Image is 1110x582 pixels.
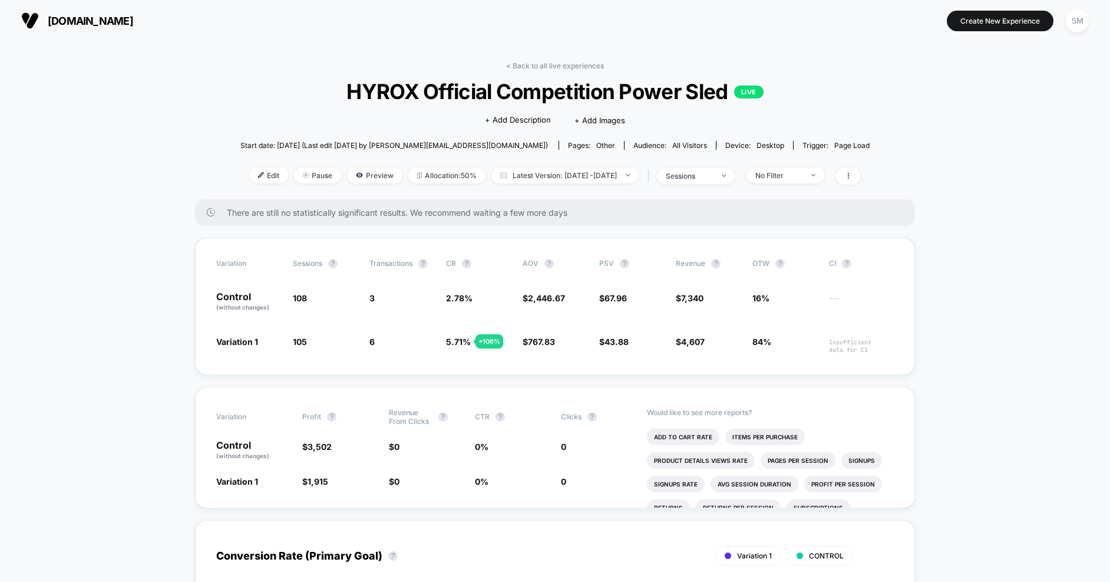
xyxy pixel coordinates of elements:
[711,259,721,268] button: ?
[725,429,805,445] li: Items Per Purchase
[604,293,627,303] span: 67.96
[417,172,422,179] img: rebalance
[620,259,629,268] button: ?
[446,293,473,303] span: 2.78 %
[734,86,764,98] p: LIVE
[227,208,891,218] span: There are still no statistically significant results. We recommend waiting a few more days
[647,408,894,417] p: Would like to see more reports?
[596,141,615,150] span: other
[834,141,870,150] span: Page Load
[787,499,850,516] li: Subscriptions
[809,551,844,560] span: CONTROL
[1062,9,1092,33] button: SM
[716,141,793,150] span: Device:
[647,452,755,469] li: Product Details Views Rate
[394,476,399,486] span: 0
[446,259,456,268] span: CR
[347,167,402,183] span: Preview
[672,141,707,150] span: All Visitors
[475,412,490,421] span: CTR
[676,259,705,268] span: Revenue
[599,293,627,303] span: $
[775,259,785,268] button: ?
[829,259,894,268] span: CI
[568,141,615,150] div: Pages:
[369,293,375,303] span: 3
[523,259,539,268] span: AOV
[216,476,258,486] span: Variation 1
[587,412,597,422] button: ?
[249,167,288,183] span: Edit
[645,167,657,185] span: |
[528,337,555,347] span: 767.83
[811,174,815,176] img: end
[841,452,882,469] li: Signups
[681,293,703,303] span: 7,340
[561,476,566,486] span: 0
[216,408,281,426] span: Variation
[737,551,772,560] span: Variation 1
[389,476,399,486] span: $
[418,259,428,268] button: ?
[681,337,705,347] span: 4,607
[302,476,328,486] span: $
[722,175,726,177] img: end
[240,141,548,150] span: Start date: [DATE] (Last edit [DATE] by [PERSON_NAME][EMAIL_ADDRESS][DOMAIN_NAME])
[21,12,39,29] img: Visually logo
[389,408,432,426] span: Revenue From Clicks
[523,337,555,347] span: $
[216,259,281,268] span: Variation
[216,440,290,461] p: Control
[216,452,269,459] span: (without changes)
[802,141,870,150] div: Trigger:
[647,429,719,445] li: Add To Cart Rate
[216,292,281,312] p: Control
[647,499,690,516] li: Returns
[475,334,503,348] div: + 106 %
[506,61,604,70] a: < Back to all live experiences
[446,337,471,347] span: 5.71 %
[293,337,307,347] span: 105
[829,338,894,354] span: Insufficient data for CI
[947,11,1053,31] button: Create New Experience
[272,79,838,104] span: HYROX Official Competition Power Sled
[752,259,817,268] span: OTW
[369,259,412,268] span: Transactions
[491,167,639,183] span: Latest Version: [DATE] - [DATE]
[216,304,269,311] span: (without changes)
[294,167,341,183] span: Pause
[303,172,309,178] img: end
[544,259,554,268] button: ?
[394,442,399,452] span: 0
[258,172,264,178] img: edit
[752,293,769,303] span: 16%
[761,452,835,469] li: Pages Per Session
[216,337,258,347] span: Variation 1
[475,476,488,486] span: 0 %
[711,476,798,492] li: Avg Session Duration
[755,171,802,180] div: No Filter
[633,141,707,150] div: Audience:
[438,412,448,422] button: ?
[308,442,332,452] span: 3,502
[369,337,375,347] span: 6
[1066,9,1089,32] div: SM
[647,476,705,492] li: Signups Rate
[328,259,338,268] button: ?
[829,295,894,312] span: ---
[302,442,332,452] span: $
[408,167,485,183] span: Allocation: 50%
[599,337,629,347] span: $
[842,259,851,268] button: ?
[293,259,322,268] span: Sessions
[475,442,488,452] span: 0 %
[604,337,629,347] span: 43.88
[302,412,321,421] span: Profit
[561,442,566,452] span: 0
[308,476,328,486] span: 1,915
[666,172,713,180] div: sessions
[561,412,582,421] span: Clicks
[756,141,784,150] span: desktop
[804,476,882,492] li: Profit Per Session
[574,116,625,125] span: + Add Images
